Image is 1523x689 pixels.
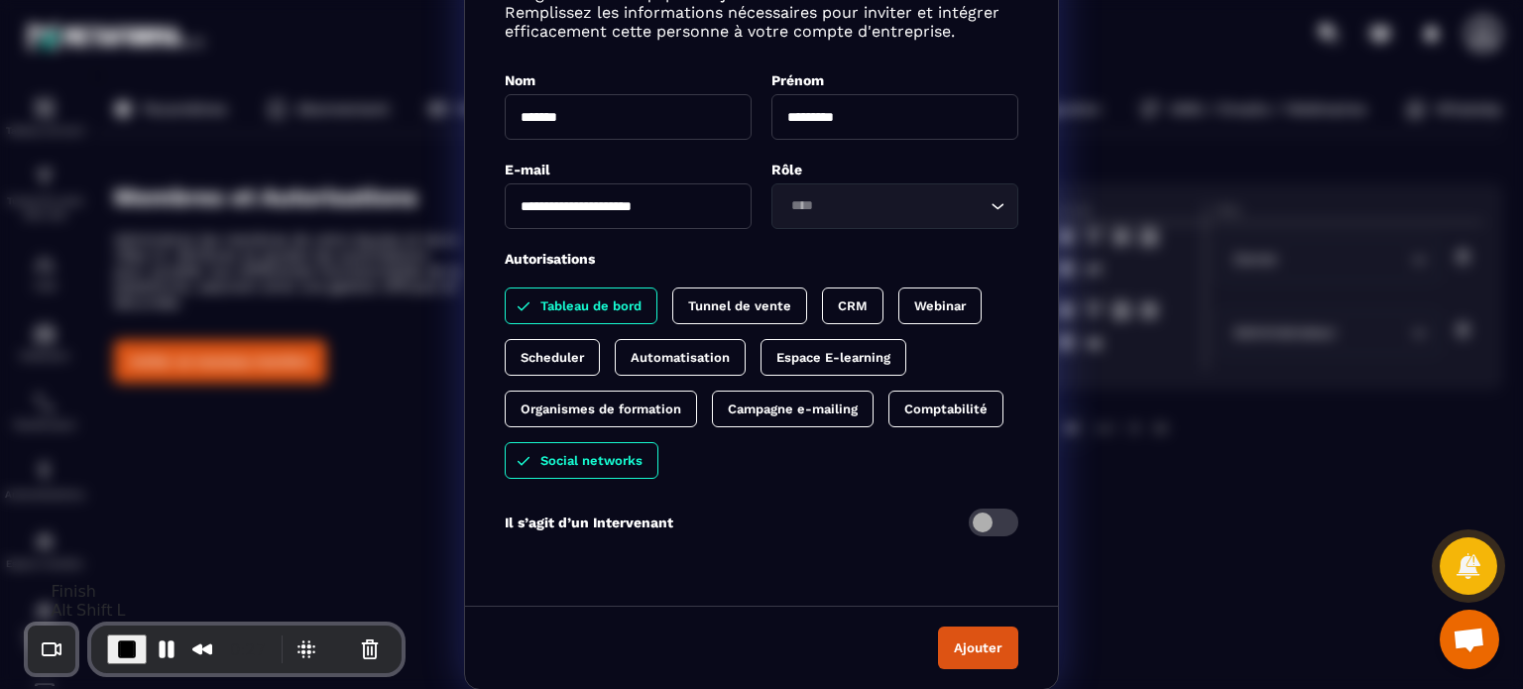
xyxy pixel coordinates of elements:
p: Espace E-learning [776,350,890,365]
p: Tableau de bord [540,298,642,313]
input: Search for option [784,195,986,217]
label: E-mail [505,162,550,177]
p: Il s’agit d’un Intervenant [505,515,673,530]
div: Search for option [771,183,1018,229]
p: CRM [838,298,868,313]
p: Scheduler [521,350,584,365]
label: Rôle [771,162,802,177]
p: Comptabilité [904,402,988,416]
p: Webinar [914,298,966,313]
p: Campagne e-mailing [728,402,858,416]
p: Organismes de formation [521,402,681,416]
label: Prénom [771,72,824,88]
label: Autorisations [505,251,595,267]
button: Ajouter [938,627,1018,669]
p: Automatisation [631,350,730,365]
div: Ouvrir le chat [1440,610,1499,669]
p: Tunnel de vente [688,298,791,313]
p: Social networks [540,453,643,468]
label: Nom [505,72,535,88]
